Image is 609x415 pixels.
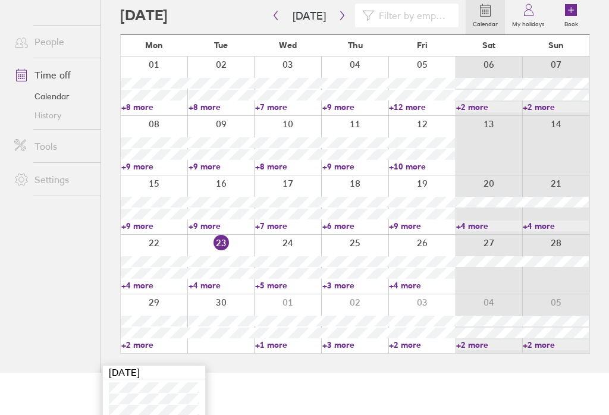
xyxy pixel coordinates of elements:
a: +2 more [389,339,455,350]
span: Sun [548,40,564,50]
input: Filter by employee [374,4,451,27]
span: Fri [417,40,428,50]
span: Mon [145,40,163,50]
span: Wed [279,40,297,50]
label: My holidays [505,17,552,28]
a: +3 more [322,280,388,291]
a: +8 more [121,102,187,112]
a: +4 more [189,280,255,291]
a: Time off [5,63,101,87]
a: +2 more [523,102,589,112]
a: +4 more [456,221,522,231]
a: +9 more [389,221,455,231]
a: +2 more [456,102,522,112]
span: Sat [482,40,495,50]
label: Book [557,17,585,28]
a: +9 more [322,102,388,112]
a: +7 more [255,102,321,112]
a: Calendar [5,87,101,106]
a: +2 more [523,339,589,350]
label: Calendar [466,17,505,28]
a: People [5,30,101,54]
a: +12 more [389,102,455,112]
button: [DATE] [283,6,335,26]
a: +9 more [121,221,187,231]
a: History [5,106,101,125]
a: +1 more [255,339,321,350]
a: +9 more [189,221,255,231]
a: +8 more [189,102,255,112]
span: Tue [214,40,228,50]
a: +10 more [389,161,455,172]
a: Settings [5,168,101,191]
a: +3 more [322,339,388,350]
a: +2 more [121,339,187,350]
a: +7 more [255,221,321,231]
span: Thu [348,40,363,50]
a: +5 more [255,280,321,291]
a: +9 more [121,161,187,172]
a: +6 more [322,221,388,231]
a: Tools [5,134,101,158]
a: +4 more [523,221,589,231]
div: [DATE] [103,366,205,379]
a: +2 more [456,339,522,350]
a: +9 more [322,161,388,172]
a: +9 more [189,161,255,172]
a: +8 more [255,161,321,172]
a: +4 more [389,280,455,291]
a: +4 more [121,280,187,291]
